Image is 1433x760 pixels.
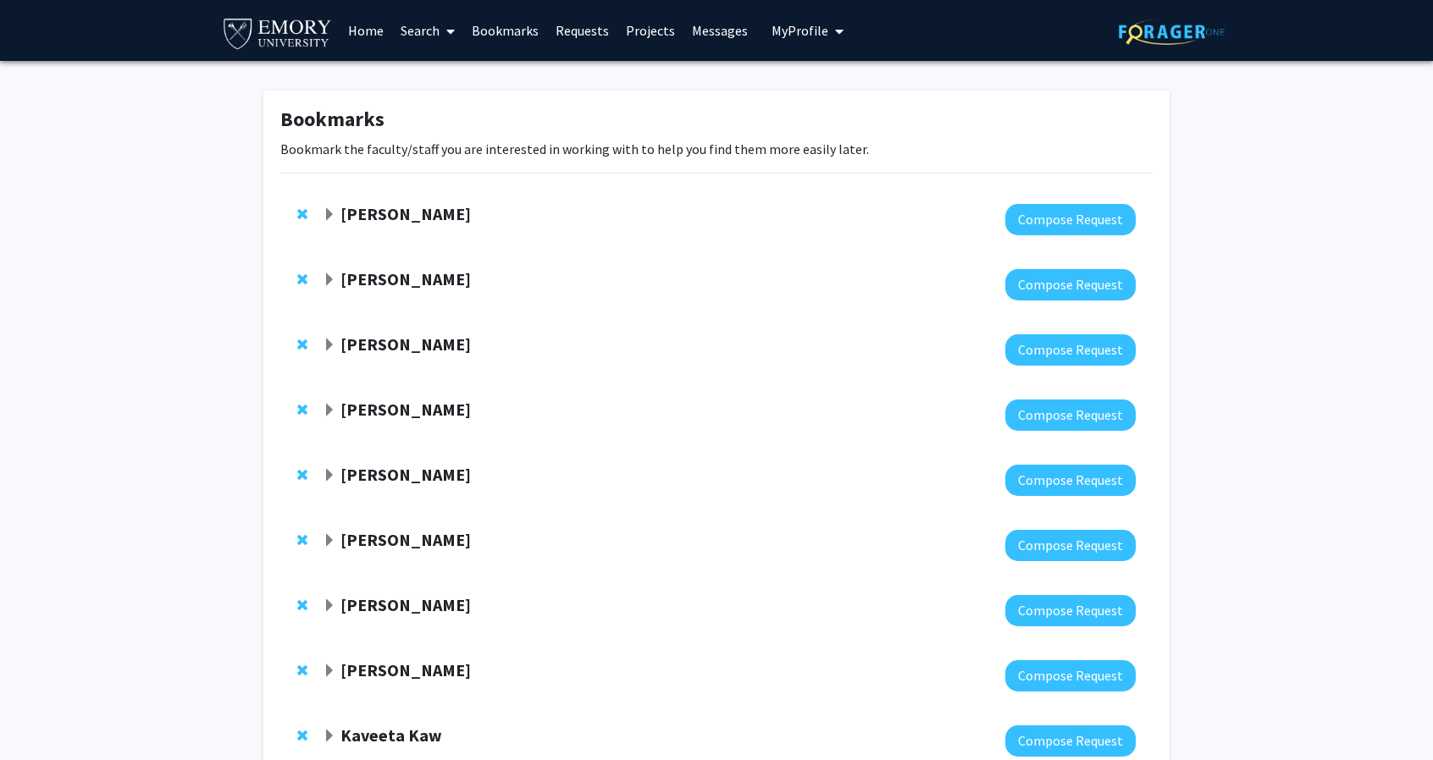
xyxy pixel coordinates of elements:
button: Compose Request to Thomas Kukar [1005,660,1136,691]
span: Expand Wendy McKimpson Bookmark [323,469,336,482]
a: Requests [547,1,617,60]
span: Expand Charles Bou-Nader Bookmark [323,208,336,222]
a: Messages [683,1,756,60]
button: Compose Request to Michael Deans [1005,595,1136,626]
a: Home [340,1,392,60]
button: Compose Request to David Weinshenker [1005,530,1136,561]
span: Remove Michael Deans from bookmarks [297,598,307,612]
span: Remove Kathryn Oliver from bookmarks [297,403,307,416]
span: Remove Kaveeta Kaw from bookmarks [297,729,307,742]
a: Bookmarks [463,1,547,60]
button: Compose Request to Jianhua Xiong [1005,334,1136,366]
strong: [PERSON_NAME] [340,464,471,485]
p: Bookmark the faculty/staff you are interested in working with to help you find them more easily l... [280,139,1153,159]
button: Compose Request to Chrystal Paulos [1005,269,1136,300]
strong: [PERSON_NAME] [340,203,471,224]
a: Search [392,1,463,60]
span: Remove Chrystal Paulos from bookmarks [297,273,307,286]
span: Expand Chrystal Paulos Bookmark [323,273,336,287]
strong: [PERSON_NAME] [340,594,471,615]
span: Remove Jianhua Xiong from bookmarks [297,338,307,351]
iframe: Chat [13,684,72,747]
strong: [PERSON_NAME] [340,659,471,680]
button: Compose Request to Kathryn Oliver [1005,399,1136,431]
button: Compose Request to Charles Bou-Nader [1005,204,1136,235]
strong: [PERSON_NAME] [340,333,471,355]
button: Compose Request to Wendy McKimpson [1005,465,1136,496]
span: Expand Kathryn Oliver Bookmark [323,404,336,417]
strong: Kaveeta Kaw [340,724,442,746]
span: Remove Thomas Kukar from bookmarks [297,664,307,677]
strong: [PERSON_NAME] [340,399,471,420]
span: Remove Wendy McKimpson from bookmarks [297,468,307,482]
button: Compose Request to Kaveeta Kaw [1005,725,1136,757]
img: ForagerOne Logo [1119,19,1225,45]
span: Remove Charles Bou-Nader from bookmarks [297,207,307,221]
span: My Profile [772,22,828,39]
span: Expand Michael Deans Bookmark [323,599,336,613]
span: Expand Jianhua Xiong Bookmark [323,339,336,352]
a: Projects [617,1,683,60]
h1: Bookmarks [280,107,1153,132]
span: Expand Thomas Kukar Bookmark [323,664,336,678]
span: Remove David Weinshenker from bookmarks [297,533,307,547]
span: Expand Kaveeta Kaw Bookmark [323,730,336,743]
img: Emory University Logo [221,14,334,52]
strong: [PERSON_NAME] [340,268,471,289]
span: Expand David Weinshenker Bookmark [323,534,336,548]
strong: [PERSON_NAME] [340,529,471,550]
